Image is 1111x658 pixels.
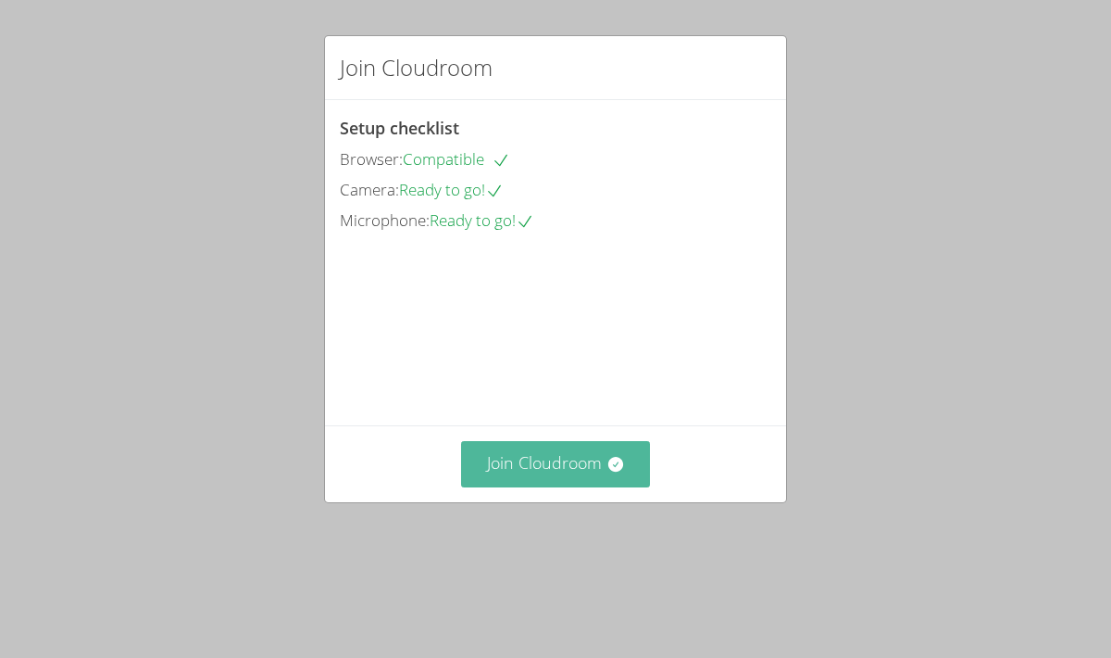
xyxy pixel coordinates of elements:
[340,179,399,200] span: Camera:
[340,51,493,84] h2: Join Cloudroom
[340,148,403,170] span: Browser:
[461,441,651,487] button: Join Cloudroom
[430,209,534,231] span: Ready to go!
[340,117,459,139] span: Setup checklist
[340,209,430,231] span: Microphone:
[399,179,504,200] span: Ready to go!
[403,148,510,170] span: Compatible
